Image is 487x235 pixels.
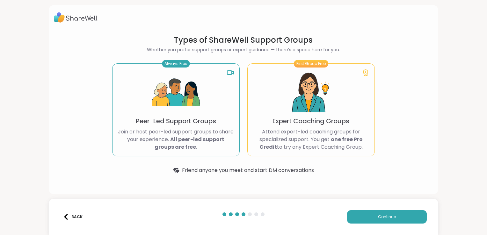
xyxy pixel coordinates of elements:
span: Friend anyone you meet and start DM conversations [182,167,314,174]
img: Expert Coaching Groups [287,69,335,117]
img: Peer-Led Support Groups [152,69,200,117]
p: Peer-Led Support Groups [136,117,216,125]
p: Join or host peer-led support groups to share your experience. [118,128,234,151]
span: Continue [378,214,396,220]
div: First Group Free [294,60,328,68]
button: Continue [347,210,427,224]
p: Expert Coaching Groups [273,117,349,125]
h2: Whether you prefer support groups or expert guidance — there’s a space here for you. [112,46,375,53]
h1: Types of ShareWell Support Groups [112,35,375,45]
b: All peer-led support groups are free. [155,136,225,151]
b: one free Pro Credit [259,136,363,151]
p: Attend expert-led coaching groups for specialized support. You get to try any Expert Coaching Group. [253,128,369,151]
img: ShareWell Logo [54,10,98,25]
button: Back [60,210,86,224]
div: Back [63,214,83,220]
div: Always Free [162,60,190,68]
